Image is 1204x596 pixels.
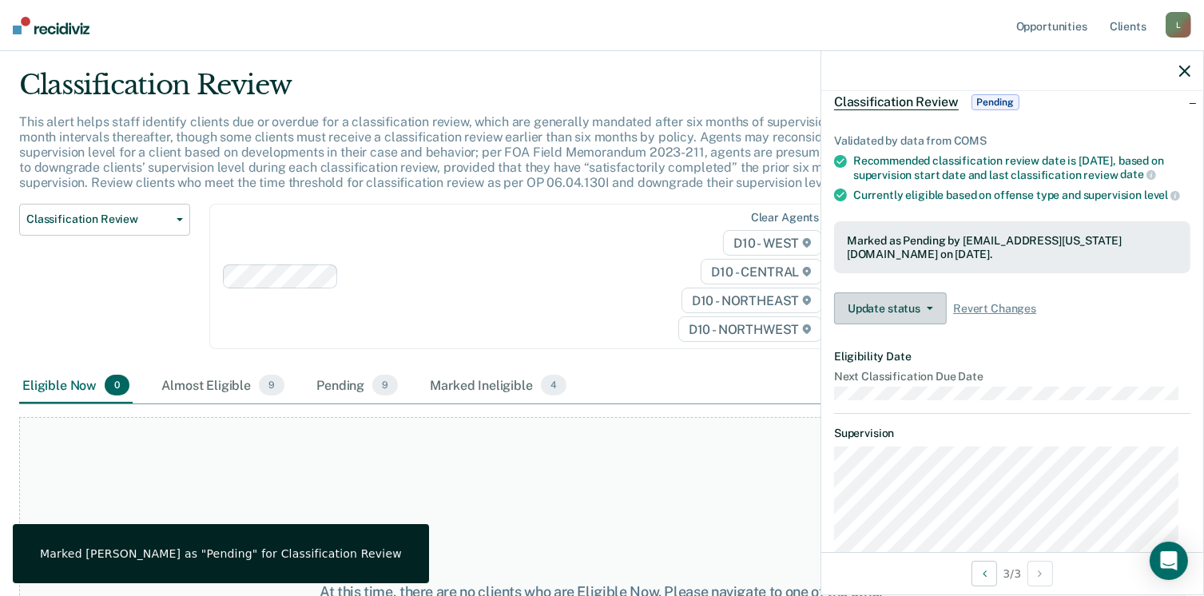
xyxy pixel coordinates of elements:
[834,370,1190,383] dt: Next Classification Due Date
[1150,542,1188,580] div: Open Intercom Messenger
[19,69,922,114] div: Classification Review
[1120,168,1155,181] span: date
[847,234,1178,261] div: Marked as Pending by [EMAIL_ADDRESS][US_STATE][DOMAIN_NAME] on [DATE].
[834,94,959,110] span: Classification Review
[1144,189,1180,201] span: level
[821,552,1203,594] div: 3 / 3
[853,188,1190,202] div: Currently eligible based on offense type and supervision
[681,288,822,313] span: D10 - NORTHEAST
[541,375,566,395] span: 4
[834,350,1190,364] dt: Eligibility Date
[834,427,1190,440] dt: Supervision
[13,17,89,34] img: Recidiviz
[158,368,288,403] div: Almost Eligible
[19,368,133,403] div: Eligible Now
[953,302,1036,316] span: Revert Changes
[834,134,1190,148] div: Validated by data from COMS
[26,213,170,226] span: Classification Review
[1027,561,1053,586] button: Next Opportunity
[372,375,398,395] span: 9
[723,230,822,256] span: D10 - WEST
[313,368,401,403] div: Pending
[972,94,1019,110] span: Pending
[853,154,1190,181] div: Recommended classification review date is [DATE], based on supervision start date and last classi...
[19,114,912,191] p: This alert helps staff identify clients due or overdue for a classification review, which are gen...
[678,316,822,342] span: D10 - NORTHWEST
[1166,12,1191,38] div: L
[701,259,822,284] span: D10 - CENTRAL
[972,561,997,586] button: Previous Opportunity
[427,368,570,403] div: Marked Ineligible
[40,546,402,561] div: Marked [PERSON_NAME] as "Pending" for Classification Review
[259,375,284,395] span: 9
[834,292,947,324] button: Update status
[751,211,819,224] div: Clear agents
[105,375,129,395] span: 0
[821,77,1203,128] div: Classification ReviewPending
